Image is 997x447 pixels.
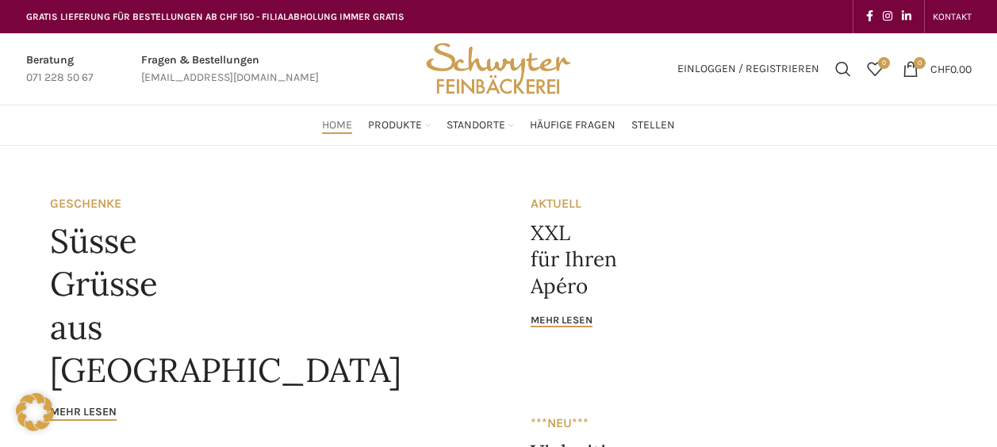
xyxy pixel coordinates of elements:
[933,1,972,32] a: KONTAKT
[530,118,615,133] span: Häufige Fragen
[859,53,891,85] a: 0
[322,118,352,133] span: Home
[420,33,576,105] img: Bäckerei Schwyter
[669,53,827,85] a: Einloggen / Registrieren
[930,62,972,75] bdi: 0.00
[26,11,405,22] span: GRATIS LIEFERUNG FÜR BESTELLUNGEN AB CHF 150 - FILIALABHOLUNG IMMER GRATIS
[420,61,576,74] a: Site logo
[631,118,675,133] span: Stellen
[368,118,422,133] span: Produkte
[897,6,916,28] a: Linkedin social link
[677,63,819,74] span: Einloggen / Registrieren
[18,109,980,141] div: Main navigation
[322,109,352,141] a: Home
[141,52,319,87] a: Infobox link
[930,62,950,75] span: CHF
[530,109,615,141] a: Häufige Fragen
[447,109,514,141] a: Standorte
[447,118,505,133] span: Standorte
[861,6,878,28] a: Facebook social link
[895,53,980,85] a: 0 CHF0.00
[827,53,859,85] a: Suchen
[368,109,431,141] a: Produkte
[878,57,890,69] span: 0
[914,57,926,69] span: 0
[925,1,980,32] div: Secondary navigation
[878,6,897,28] a: Instagram social link
[26,52,94,87] a: Infobox link
[507,170,972,373] a: Banner link
[631,109,675,141] a: Stellen
[933,11,972,22] span: KONTAKT
[859,53,891,85] div: Meine Wunschliste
